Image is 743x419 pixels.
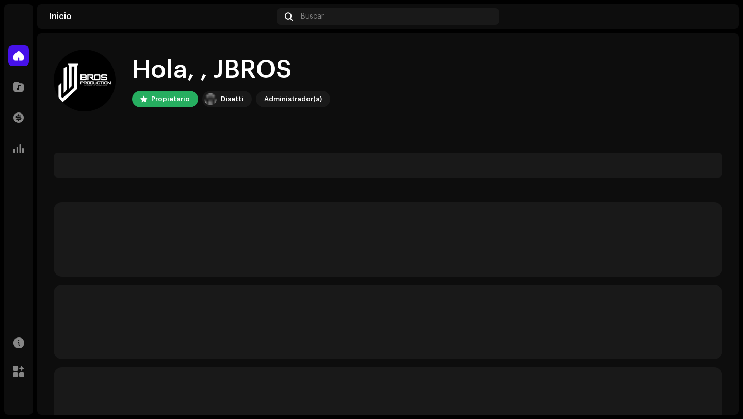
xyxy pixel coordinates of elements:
[54,50,116,111] img: 89856b2e-8af1-4f4e-8990-5930e2781608
[50,12,272,21] div: Inicio
[151,93,190,105] div: Propietario
[132,54,330,87] div: Hola, , JBROS
[264,93,322,105] div: Administrador(a)
[221,93,244,105] div: Disetti
[204,93,217,105] img: 02a7c2d3-3c89-4098-b12f-2ff2945c95ee
[301,12,324,21] span: Buscar
[710,8,726,25] img: 89856b2e-8af1-4f4e-8990-5930e2781608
